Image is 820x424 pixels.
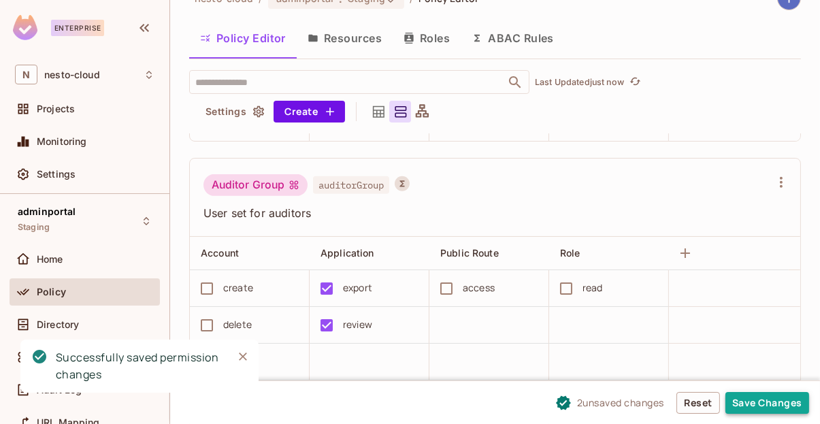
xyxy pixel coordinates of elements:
span: Home [37,254,63,265]
button: ABAC Rules [461,21,565,55]
div: Enterprise [51,20,104,36]
span: 2 unsaved change s [577,395,664,410]
button: Resources [297,21,393,55]
span: User set for auditors [203,206,770,221]
button: Policy Editor [189,21,297,55]
span: Staging [18,222,50,233]
div: Auditor Group [203,174,308,196]
span: N [15,65,37,84]
div: access [463,280,495,295]
span: Account [201,247,239,259]
span: adminportal [18,206,76,217]
span: Directory [37,319,79,330]
span: Projects [37,103,75,114]
p: Last Updated just now [535,77,624,88]
span: Application [321,247,374,259]
div: create [223,280,253,295]
div: export [343,280,372,295]
span: Monitoring [37,136,87,147]
div: Successfully saved permission changes [56,349,222,383]
button: Create [274,101,345,123]
div: delete [223,317,252,332]
button: Roles [393,21,461,55]
span: Settings [37,169,76,180]
button: Settings [200,101,268,123]
div: review [343,317,372,332]
button: Close [233,346,253,367]
div: read [583,280,603,295]
span: auditorGroup [313,176,389,194]
span: Public Route [440,247,499,259]
span: Workspace: nesto-cloud [44,69,100,80]
button: Reset [676,392,720,414]
img: SReyMgAAAABJRU5ErkJggg== [13,15,37,40]
button: A User Set is a dynamically conditioned role, grouping users based on real-time criteria. [395,176,410,191]
button: refresh [627,74,643,91]
span: Policy [37,287,66,297]
span: Refresh is not available in edit mode. [624,74,643,91]
span: refresh [629,76,641,89]
button: Open [506,73,525,92]
button: Save Changes [725,392,809,414]
span: Role [560,247,580,259]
